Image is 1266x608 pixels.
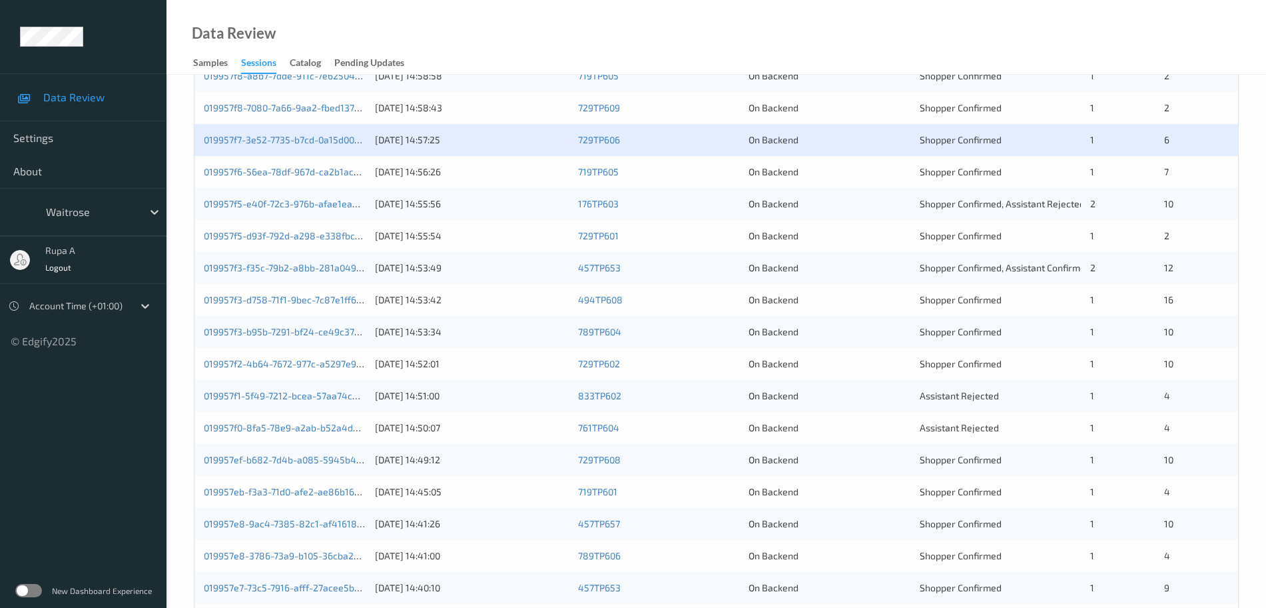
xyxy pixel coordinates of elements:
span: 2 [1164,230,1169,241]
span: Shopper Confirmed, Assistant Rejected [920,198,1085,209]
span: 1 [1090,166,1094,177]
a: 019957ef-b682-7d4b-a085-5945b4385c12 [204,454,387,465]
span: Shopper Confirmed [920,102,1002,113]
span: 4 [1164,390,1170,401]
a: 019957f5-d93f-792d-a298-e338fbcb4dfd [204,230,380,241]
a: 729TP606 [578,134,620,145]
a: Samples [193,54,241,73]
div: On Backend [749,549,910,563]
a: 019957f6-56ea-78df-967d-ca2b1ac55ea2 [204,166,380,177]
a: 789TP604 [578,326,621,337]
span: 4 [1164,486,1170,497]
span: Assistant Rejected [920,390,999,401]
a: 019957eb-f3a3-71d0-afe2-ae86b1677574 [204,486,380,497]
a: 719TP605 [578,166,619,177]
div: Catalog [290,56,321,73]
div: On Backend [749,165,910,179]
div: [DATE] 14:49:12 [375,453,569,467]
span: 4 [1164,550,1170,561]
a: 729TP609 [578,102,620,113]
div: On Backend [749,389,910,403]
span: Shopper Confirmed [920,454,1002,465]
div: On Backend [749,357,910,371]
a: 789TP606 [578,550,621,561]
span: 2 [1164,102,1169,113]
span: 10 [1164,198,1173,209]
span: 1 [1090,230,1094,241]
div: [DATE] 14:51:00 [375,389,569,403]
div: On Backend [749,101,910,115]
span: Shopper Confirmed [920,70,1002,81]
a: 457TP653 [578,582,621,593]
div: [DATE] 14:58:58 [375,69,569,83]
div: Sessions [241,56,276,74]
span: 2 [1164,70,1169,81]
a: 176TP603 [578,198,619,209]
div: [DATE] 14:53:42 [375,293,569,307]
a: 019957f1-5f49-7212-bcea-57aa74c26752 [204,390,378,401]
span: Shopper Confirmed [920,582,1002,593]
span: Shopper Confirmed [920,134,1002,145]
div: On Backend [749,453,910,467]
a: Catalog [290,54,334,73]
div: On Backend [749,293,910,307]
div: On Backend [749,133,910,147]
span: 1 [1090,326,1094,337]
div: [DATE] 14:53:34 [375,325,569,339]
a: 457TP653 [578,262,621,273]
span: 6 [1164,134,1169,145]
div: On Backend [749,485,910,499]
span: 1 [1090,102,1094,113]
div: [DATE] 14:55:54 [375,229,569,243]
div: Pending Updates [334,56,404,73]
span: 10 [1164,326,1173,337]
a: 019957e8-3786-73a9-b105-36cba213125c [204,550,382,561]
a: 719TP605 [578,70,619,81]
a: 494TP608 [578,294,623,305]
a: 019957f3-b95b-7291-bf24-ce49c3713535 [204,326,380,337]
div: On Backend [749,261,910,275]
span: 9 [1164,582,1169,593]
a: 019957f2-4b64-7672-977c-a5297e9c941c [204,358,381,369]
span: 1 [1090,518,1094,529]
a: 019957f3-f35c-79b2-a8bb-281a049d2f65 [204,262,381,273]
a: Pending Updates [334,54,418,73]
span: Shopper Confirmed [920,550,1002,561]
div: [DATE] 14:52:01 [375,357,569,371]
div: [DATE] 14:40:10 [375,581,569,595]
div: [DATE] 14:50:07 [375,421,569,435]
span: Shopper Confirmed [920,230,1002,241]
div: On Backend [749,229,910,243]
span: 1 [1090,582,1094,593]
a: 019957e7-73c5-7916-afff-27acee5bf280 [204,582,374,593]
div: [DATE] 14:53:49 [375,261,569,275]
span: Shopper Confirmed [920,166,1002,177]
span: 1 [1090,486,1094,497]
span: Shopper Confirmed [920,518,1002,529]
a: 719TP601 [578,486,617,497]
a: 729TP608 [578,454,621,465]
a: Sessions [241,54,290,74]
span: 2 [1090,198,1096,209]
a: 761TP604 [578,422,619,433]
a: 019957f7-3e52-7735-b7cd-0a15d004fb80 [204,134,380,145]
span: 1 [1090,358,1094,369]
div: [DATE] 14:41:26 [375,517,569,531]
span: Shopper Confirmed [920,358,1002,369]
span: 10 [1164,358,1173,369]
a: 833TP602 [578,390,621,401]
span: 1 [1090,134,1094,145]
span: 1 [1090,390,1094,401]
a: 019957f3-d758-71f1-9bec-7c87e1ff6fc1 [204,294,368,305]
div: On Backend [749,517,910,531]
div: [DATE] 14:45:05 [375,485,569,499]
span: 2 [1090,262,1096,273]
span: 10 [1164,454,1173,465]
a: 019957f8-7080-7a66-9aa2-fbed1379fd2f [204,102,377,113]
a: 019957f8-a8b7-7dde-911c-7e625043fa79 [204,70,379,81]
a: 729TP602 [578,358,620,369]
div: On Backend [749,197,910,211]
span: 1 [1090,550,1094,561]
div: On Backend [749,581,910,595]
span: 7 [1164,166,1169,177]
